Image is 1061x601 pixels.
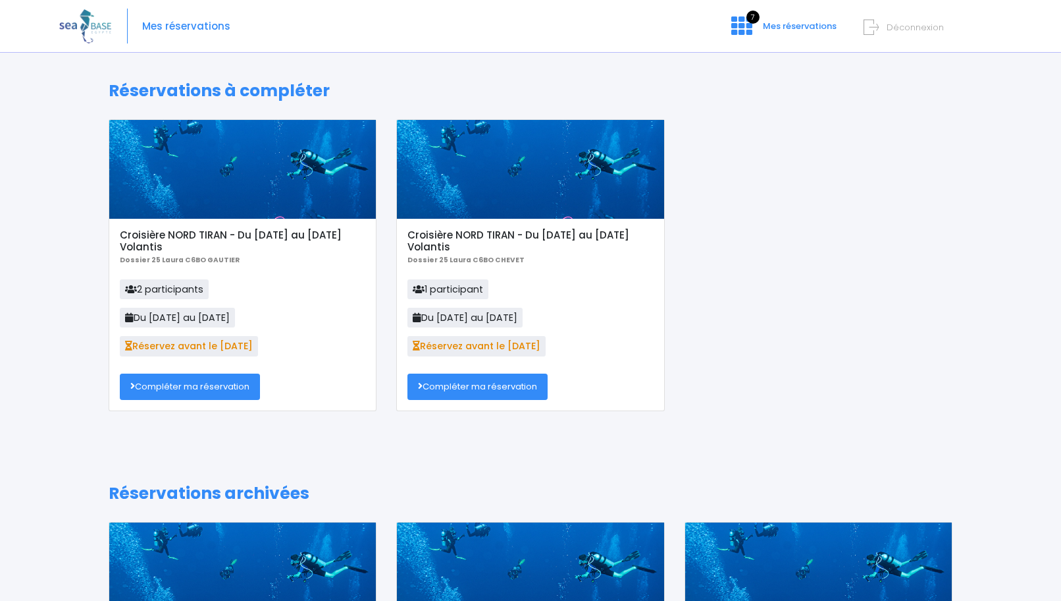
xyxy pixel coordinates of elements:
span: Du [DATE] au [DATE] [407,308,523,328]
h5: Croisière NORD TIRAN - Du [DATE] au [DATE] Volantis [407,229,653,253]
h5: Croisière NORD TIRAN - Du [DATE] au [DATE] Volantis [120,229,365,253]
a: Compléter ma réservation [407,374,548,400]
span: Du [DATE] au [DATE] [120,308,235,328]
span: 7 [746,11,760,24]
h1: Réservations archivées [109,484,953,503]
span: Réservez avant le [DATE] [120,336,258,356]
h1: Réservations à compléter [109,81,953,101]
a: 7 Mes réservations [721,24,844,37]
b: Dossier 25 Laura C6BO CHEVET [407,255,525,265]
span: Mes réservations [763,20,837,32]
span: 2 participants [120,279,209,299]
b: Dossier 25 Laura C6BO GAUTIER [120,255,240,265]
span: 1 participant [407,279,488,299]
a: Compléter ma réservation [120,374,260,400]
span: Déconnexion [887,21,944,34]
span: Réservez avant le [DATE] [407,336,546,356]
